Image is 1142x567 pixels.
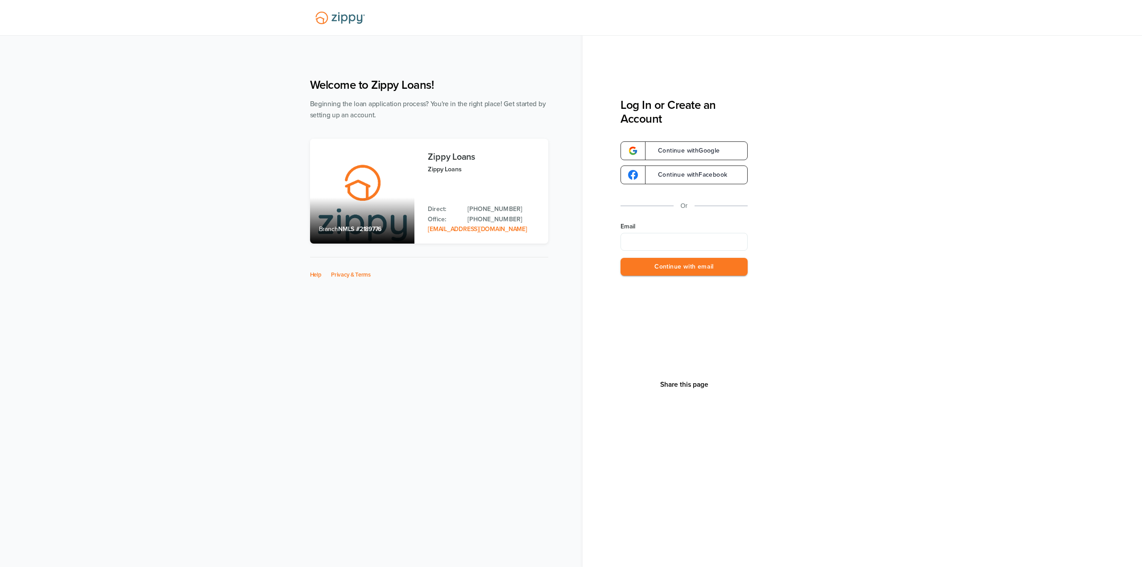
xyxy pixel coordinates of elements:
[621,258,748,276] button: Continue with email
[310,8,370,28] img: Lender Logo
[621,141,748,160] a: google-logoContinue withGoogle
[428,225,527,233] a: Email Address: zippyguide@zippymh.com
[468,204,539,214] a: Direct Phone: 512-975-2947
[628,170,638,180] img: google-logo
[428,204,459,214] p: Direct:
[331,271,371,278] a: Privacy & Terms
[658,380,711,389] button: Share This Page
[681,200,688,211] p: Or
[338,225,381,233] span: NMLS #2189776
[310,271,322,278] a: Help
[310,78,548,92] h1: Welcome to Zippy Loans!
[649,148,720,154] span: Continue with Google
[428,215,459,224] p: Office:
[621,166,748,184] a: google-logoContinue withFacebook
[428,164,539,174] p: Zippy Loans
[621,233,748,251] input: Email Address
[621,222,748,231] label: Email
[310,100,546,119] span: Beginning the loan application process? You're in the right place! Get started by setting up an a...
[621,98,748,126] h3: Log In or Create an Account
[649,172,727,178] span: Continue with Facebook
[468,215,539,224] a: Office Phone: 512-975-2947
[428,152,539,162] h3: Zippy Loans
[628,146,638,156] img: google-logo
[319,225,339,233] span: Branch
